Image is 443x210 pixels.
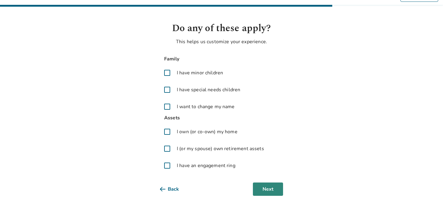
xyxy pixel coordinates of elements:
[177,145,264,152] span: I (or my spouse) own retirement assets
[177,162,235,169] span: I have an engagement ring
[160,55,283,63] span: Family
[177,86,240,93] span: I have special needs children
[413,181,443,210] iframe: Chat Widget
[253,183,283,196] button: Next
[160,114,283,122] span: Assets
[177,69,223,76] span: I have minor children
[160,21,283,36] h1: Do any of these apply?
[160,38,283,45] p: This helps us customize your experience.
[160,183,189,196] button: Back
[177,128,237,135] span: I own (or co-own) my home
[177,103,235,110] span: I want to change my name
